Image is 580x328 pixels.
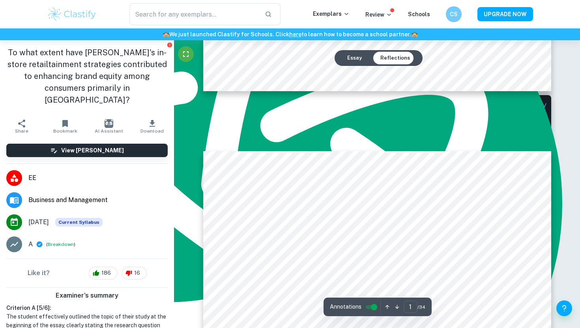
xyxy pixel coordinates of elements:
[105,119,113,128] img: AI Assistant
[47,6,97,22] img: Clastify logo
[48,241,74,248] button: Breakdown
[6,47,168,106] h1: To what extent have [PERSON_NAME]'s in-store retailtainment strategies contributed to enhancing b...
[178,46,194,62] button: Fullscreen
[2,30,578,39] h6: We just launched Clastify for Schools. Click to learn how to become a school partner.
[97,269,115,277] span: 186
[122,267,147,279] div: 16
[556,300,572,316] button: Help and Feedback
[28,217,49,227] span: [DATE]
[131,115,174,137] button: Download
[89,267,118,279] div: 186
[289,31,301,37] a: here
[130,269,144,277] span: 16
[449,10,458,19] h6: CS
[43,115,87,137] button: Bookmark
[341,52,368,64] button: Essay
[61,146,124,155] h6: View [PERSON_NAME]
[408,11,430,17] a: Schools
[6,144,168,157] button: View [PERSON_NAME]
[313,9,350,18] p: Exemplars
[477,7,533,21] button: UPGRADE NOW
[95,128,123,134] span: AI Assistant
[55,218,103,227] span: Current Syllabus
[411,31,418,37] span: 🏫
[365,10,392,19] p: Review
[330,303,361,311] span: Annotations
[46,241,75,248] span: ( )
[87,115,131,137] button: AI Assistant
[167,42,172,48] button: Report issue
[55,218,103,227] div: This exemplar is based on the current syllabus. Feel free to refer to it for inspiration/ideas wh...
[28,240,33,249] p: A
[129,3,258,25] input: Search for any exemplars...
[6,304,168,312] h6: Criterion A [ 5 / 6 ]:
[28,195,168,205] span: Business and Management
[28,268,50,278] h6: Like it?
[53,128,77,134] span: Bookmark
[15,128,28,134] span: Share
[3,291,171,300] h6: Examiner's summary
[446,6,462,22] button: CS
[163,31,169,37] span: 🏫
[140,128,164,134] span: Download
[374,52,416,64] button: Reflections
[417,304,425,311] span: / 34
[28,173,168,183] span: EE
